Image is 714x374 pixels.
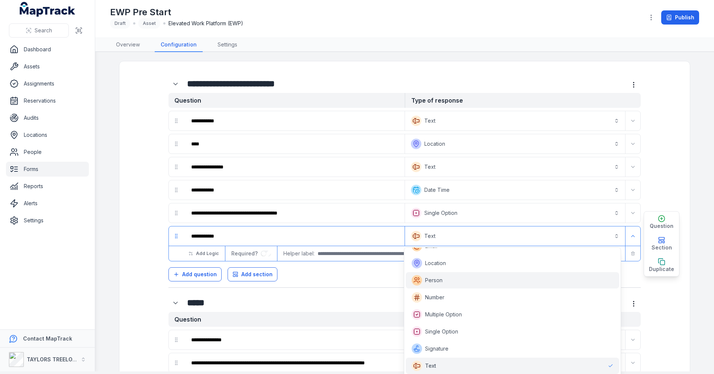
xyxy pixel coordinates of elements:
[425,345,448,352] span: Signature
[406,228,624,244] button: Text
[425,277,443,284] span: Person
[425,311,462,318] span: Multiple Option
[425,328,458,335] span: Single Option
[425,259,446,267] span: Location
[425,294,444,301] span: Number
[425,362,436,370] span: Text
